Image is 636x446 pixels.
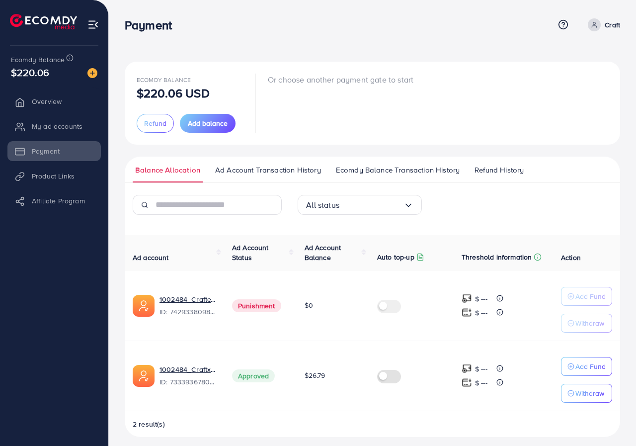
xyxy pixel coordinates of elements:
[180,114,236,133] button: Add balance
[268,74,413,86] p: Or choose another payment gate to start
[462,363,472,374] img: top-up amount
[575,360,606,372] p: Add Fund
[462,307,472,318] img: top-up amount
[232,369,275,382] span: Approved
[10,14,77,29] img: logo
[462,251,532,263] p: Threshold information
[475,377,487,389] p: $ ---
[339,197,403,213] input: Search for option
[336,165,460,176] span: Ecomdy Balance Transaction History
[125,18,180,32] h3: Payment
[133,295,155,317] img: ic-ads-acc.e4c84228.svg
[475,293,487,305] p: $ ---
[475,307,487,319] p: $ ---
[377,251,414,263] p: Auto top-up
[11,55,65,65] span: Ecomdy Balance
[159,364,216,387] div: <span class='underline'>1002484_Craftxx_1707565240848</span></br>7333936780338642945
[215,165,321,176] span: Ad Account Transaction History
[575,387,604,399] p: Withdraw
[475,165,524,176] span: Refund History
[159,294,216,317] div: <span class='underline'>1002484_Craftex2_1729777580175</span></br>7429338098997248001
[159,364,216,374] a: 1002484_Craftxx_1707565240848
[11,65,49,80] span: $220.06
[305,300,313,310] span: $0
[133,253,169,263] span: Ad account
[475,363,487,375] p: $ ---
[561,287,612,306] button: Add Fund
[159,294,216,304] a: 1002484_Craftex2_1729777580175
[232,243,269,263] span: Ad Account Status
[135,165,200,176] span: Balance Allocation
[561,357,612,376] button: Add Fund
[462,377,472,388] img: top-up amount
[133,365,155,387] img: ic-ads-acc.e4c84228.svg
[605,19,620,31] p: Craft
[137,76,191,84] span: Ecomdy Balance
[584,18,620,31] a: Craft
[137,114,174,133] button: Refund
[561,384,612,403] button: Withdraw
[144,118,166,128] span: Refund
[133,419,165,429] span: 2 result(s)
[137,87,210,99] p: $220.06 USD
[575,317,604,329] p: Withdraw
[305,370,325,380] span: $26.79
[87,68,97,78] img: image
[305,243,341,263] span: Ad Account Balance
[462,293,472,304] img: top-up amount
[306,197,339,213] span: All status
[159,377,216,387] span: ID: 7333936780338642945
[232,299,281,312] span: Punishment
[87,19,99,30] img: menu
[298,195,422,215] div: Search for option
[561,314,612,333] button: Withdraw
[575,290,606,302] p: Add Fund
[561,253,581,263] span: Action
[188,118,228,128] span: Add balance
[159,307,216,317] span: ID: 7429338098997248001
